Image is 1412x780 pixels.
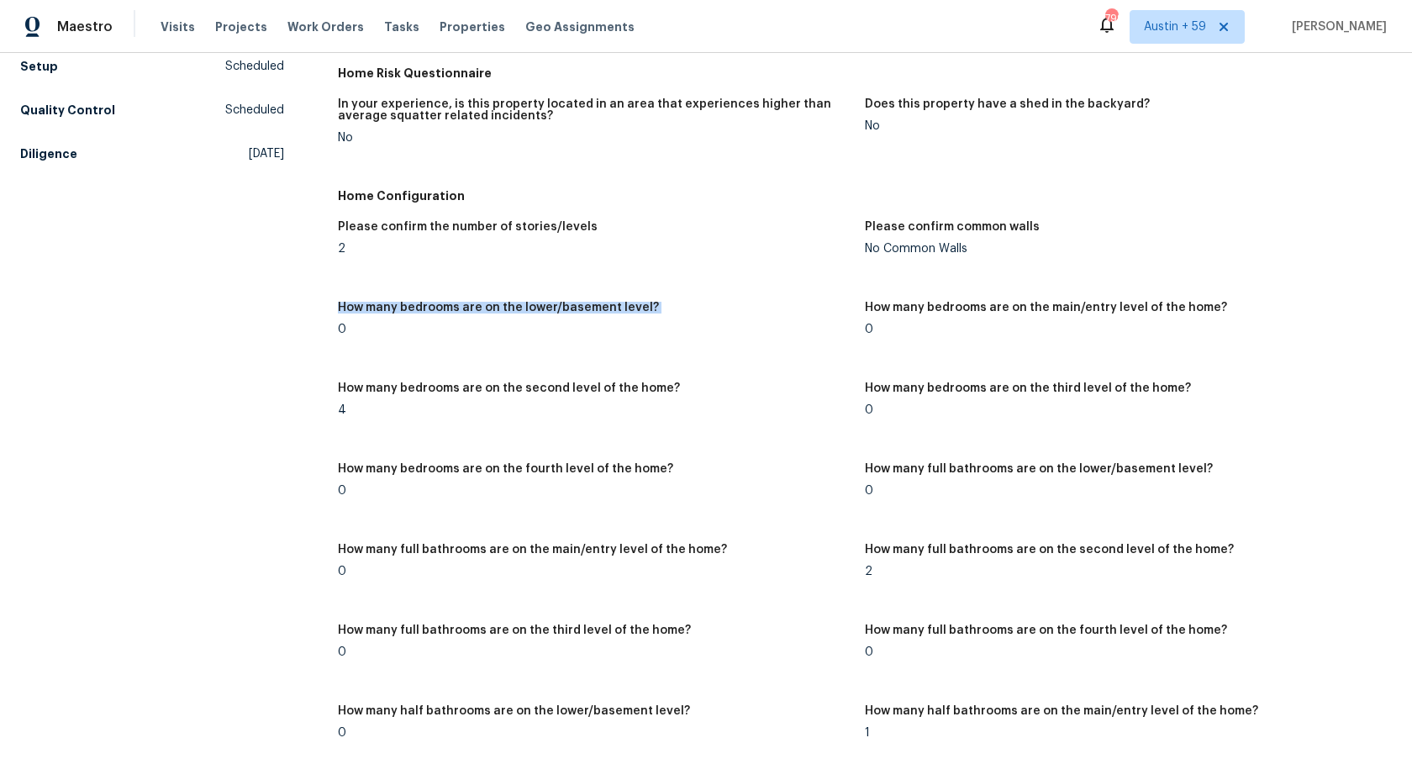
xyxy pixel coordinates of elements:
[338,727,851,739] div: 0
[287,18,364,35] span: Work Orders
[338,132,851,144] div: No
[20,95,284,125] a: Quality ControlScheduled
[865,382,1191,394] h5: How many bedrooms are on the third level of the home?
[1285,18,1387,35] span: [PERSON_NAME]
[338,221,598,233] h5: Please confirm the number of stories/levels
[338,705,690,717] h5: How many half bathrooms are on the lower/basement level?
[865,625,1227,636] h5: How many full bathrooms are on the fourth level of the home?
[865,705,1258,717] h5: How many half bathrooms are on the main/entry level of the home?
[865,221,1040,233] h5: Please confirm common walls
[20,102,115,119] h5: Quality Control
[161,18,195,35] span: Visits
[440,18,505,35] span: Properties
[338,544,727,556] h5: How many full bathrooms are on the main/entry level of the home?
[865,243,1378,255] div: No Common Walls
[225,58,284,75] span: Scheduled
[338,65,1392,82] h5: Home Risk Questionnaire
[20,51,284,82] a: SetupScheduled
[225,102,284,119] span: Scheduled
[20,139,284,169] a: Diligence[DATE]
[249,145,284,162] span: [DATE]
[865,646,1378,658] div: 0
[865,485,1378,497] div: 0
[338,463,673,475] h5: How many bedrooms are on the fourth level of the home?
[865,98,1150,110] h5: Does this property have a shed in the backyard?
[338,625,691,636] h5: How many full bathrooms are on the third level of the home?
[865,566,1378,577] div: 2
[525,18,635,35] span: Geo Assignments
[338,187,1392,204] h5: Home Configuration
[865,324,1378,335] div: 0
[338,404,851,416] div: 4
[20,58,58,75] h5: Setup
[338,382,680,394] h5: How many bedrooms are on the second level of the home?
[338,243,851,255] div: 2
[865,544,1234,556] h5: How many full bathrooms are on the second level of the home?
[20,145,77,162] h5: Diligence
[384,21,419,33] span: Tasks
[865,404,1378,416] div: 0
[215,18,267,35] span: Projects
[865,120,1378,132] div: No
[57,18,113,35] span: Maestro
[338,485,851,497] div: 0
[338,566,851,577] div: 0
[338,302,659,314] h5: How many bedrooms are on the lower/basement level?
[338,98,851,122] h5: In your experience, is this property located in an area that experiences higher than average squa...
[338,646,851,658] div: 0
[338,324,851,335] div: 0
[865,727,1378,739] div: 1
[1105,10,1117,27] div: 799
[1144,18,1206,35] span: Austin + 59
[865,463,1213,475] h5: How many full bathrooms are on the lower/basement level?
[865,302,1227,314] h5: How many bedrooms are on the main/entry level of the home?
